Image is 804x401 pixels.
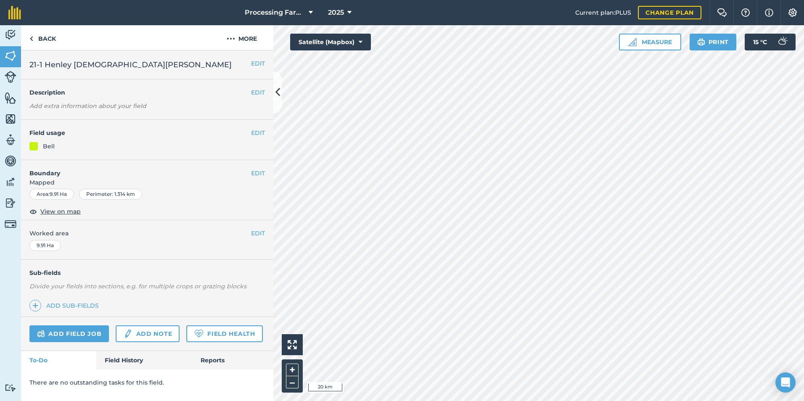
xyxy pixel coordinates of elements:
[5,113,16,125] img: svg+xml;base64,PHN2ZyB4bWxucz0iaHR0cDovL3d3dy53My5vcmcvMjAwMC9zdmciIHdpZHRoPSI1NiIgaGVpZ2h0PSI2MC...
[5,384,16,392] img: svg+xml;base64,PD94bWwgdmVyc2lvbj0iMS4wIiBlbmNvZGluZz0idXRmLTgiPz4KPCEtLSBHZW5lcmF0b3I6IEFkb2JlIE...
[774,34,791,50] img: svg+xml;base64,PD94bWwgdmVyc2lvbj0iMS4wIiBlbmNvZGluZz0idXRmLTgiPz4KPCEtLSBHZW5lcmF0b3I6IEFkb2JlIE...
[5,218,16,230] img: svg+xml;base64,PD94bWwgdmVyc2lvbj0iMS4wIiBlbmNvZGluZz0idXRmLTgiPz4KPCEtLSBHZW5lcmF0b3I6IEFkb2JlIE...
[251,88,265,97] button: EDIT
[29,282,246,290] em: Divide your fields into sections, e.g. for multiple crops or grazing blocks
[29,34,33,44] img: svg+xml;base64,PHN2ZyB4bWxucz0iaHR0cDovL3d3dy53My5vcmcvMjAwMC9zdmciIHdpZHRoPSI5IiBoZWlnaHQ9IjI0Ii...
[5,197,16,209] img: svg+xml;base64,PD94bWwgdmVyc2lvbj0iMS4wIiBlbmNvZGluZz0idXRmLTgiPz4KPCEtLSBHZW5lcmF0b3I6IEFkb2JlIE...
[745,34,796,50] button: 15 °C
[29,300,102,311] a: Add sub-fields
[43,142,55,151] div: Bell
[717,8,727,17] img: Two speech bubbles overlapping with the left bubble in the forefront
[753,34,767,50] span: 15 ° C
[251,229,265,238] button: EDIT
[116,325,180,342] a: Add note
[32,301,38,311] img: svg+xml;base64,PHN2ZyB4bWxucz0iaHR0cDovL3d3dy53My5vcmcvMjAwMC9zdmciIHdpZHRoPSIxNCIgaGVpZ2h0PSIyNC...
[288,340,297,349] img: Four arrows, one pointing top left, one top right, one bottom right and the last bottom left
[29,59,232,71] span: 21-1 Henley [DEMOGRAPHIC_DATA][PERSON_NAME]
[788,8,798,17] img: A cog icon
[21,178,273,187] span: Mapped
[775,372,796,393] div: Open Intercom Messenger
[251,59,265,68] button: EDIT
[37,329,45,339] img: svg+xml;base64,PD94bWwgdmVyc2lvbj0iMS4wIiBlbmNvZGluZz0idXRmLTgiPz4KPCEtLSBHZW5lcmF0b3I6IEFkb2JlIE...
[697,37,705,47] img: svg+xml;base64,PHN2ZyB4bWxucz0iaHR0cDovL3d3dy53My5vcmcvMjAwMC9zdmciIHdpZHRoPSIxOSIgaGVpZ2h0PSIyNC...
[251,128,265,137] button: EDIT
[227,34,235,44] img: svg+xml;base64,PHN2ZyB4bWxucz0iaHR0cDovL3d3dy53My5vcmcvMjAwMC9zdmciIHdpZHRoPSIyMCIgaGVpZ2h0PSIyNC...
[5,29,16,41] img: svg+xml;base64,PD94bWwgdmVyc2lvbj0iMS4wIiBlbmNvZGluZz0idXRmLTgiPz4KPCEtLSBHZW5lcmF0b3I6IEFkb2JlIE...
[251,169,265,178] button: EDIT
[638,6,701,19] a: Change plan
[21,160,251,178] h4: Boundary
[245,8,305,18] span: Processing Farms
[628,38,637,46] img: Ruler icon
[290,34,371,50] button: Satellite (Mapbox)
[690,34,737,50] button: Print
[29,378,265,387] p: There are no outstanding tasks for this field.
[40,207,81,216] span: View on map
[5,155,16,167] img: svg+xml;base64,PD94bWwgdmVyc2lvbj0iMS4wIiBlbmNvZGluZz0idXRmLTgiPz4KPCEtLSBHZW5lcmF0b3I6IEFkb2JlIE...
[210,25,273,50] button: More
[5,92,16,104] img: svg+xml;base64,PHN2ZyB4bWxucz0iaHR0cDovL3d3dy53My5vcmcvMjAwMC9zdmciIHdpZHRoPSI1NiIgaGVpZ2h0PSI2MC...
[328,8,344,18] span: 2025
[29,325,109,342] a: Add field job
[286,364,299,376] button: +
[5,50,16,62] img: svg+xml;base64,PHN2ZyB4bWxucz0iaHR0cDovL3d3dy53My5vcmcvMjAwMC9zdmciIHdpZHRoPSI1NiIgaGVpZ2h0PSI2MC...
[29,206,81,216] button: View on map
[5,134,16,146] img: svg+xml;base64,PD94bWwgdmVyc2lvbj0iMS4wIiBlbmNvZGluZz0idXRmLTgiPz4KPCEtLSBHZW5lcmF0b3I6IEFkb2JlIE...
[741,8,751,17] img: A question mark icon
[21,268,273,277] h4: Sub-fields
[5,71,16,83] img: svg+xml;base64,PD94bWwgdmVyc2lvbj0iMS4wIiBlbmNvZGluZz0idXRmLTgiPz4KPCEtLSBHZW5lcmF0b3I6IEFkb2JlIE...
[21,25,64,50] a: Back
[29,128,251,137] h4: Field usage
[29,206,37,216] img: svg+xml;base64,PHN2ZyB4bWxucz0iaHR0cDovL3d3dy53My5vcmcvMjAwMC9zdmciIHdpZHRoPSIxOCIgaGVpZ2h0PSIyNC...
[29,240,61,251] div: 9.91 Ha
[21,351,96,369] a: To-Do
[619,34,681,50] button: Measure
[96,351,192,369] a: Field History
[29,88,265,97] h4: Description
[29,189,74,200] div: Area : 9.91 Ha
[5,176,16,188] img: svg+xml;base64,PD94bWwgdmVyc2lvbj0iMS4wIiBlbmNvZGluZz0idXRmLTgiPz4KPCEtLSBHZW5lcmF0b3I6IEFkb2JlIE...
[123,329,132,339] img: svg+xml;base64,PD94bWwgdmVyc2lvbj0iMS4wIiBlbmNvZGluZz0idXRmLTgiPz4KPCEtLSBHZW5lcmF0b3I6IEFkb2JlIE...
[765,8,773,18] img: svg+xml;base64,PHN2ZyB4bWxucz0iaHR0cDovL3d3dy53My5vcmcvMjAwMC9zdmciIHdpZHRoPSIxNyIgaGVpZ2h0PSIxNy...
[29,229,265,238] span: Worked area
[186,325,262,342] a: Field Health
[575,8,631,17] span: Current plan : PLUS
[286,376,299,388] button: –
[192,351,273,369] a: Reports
[79,189,142,200] div: Perimeter : 1.314 km
[8,6,21,19] img: fieldmargin Logo
[29,102,146,110] em: Add extra information about your field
